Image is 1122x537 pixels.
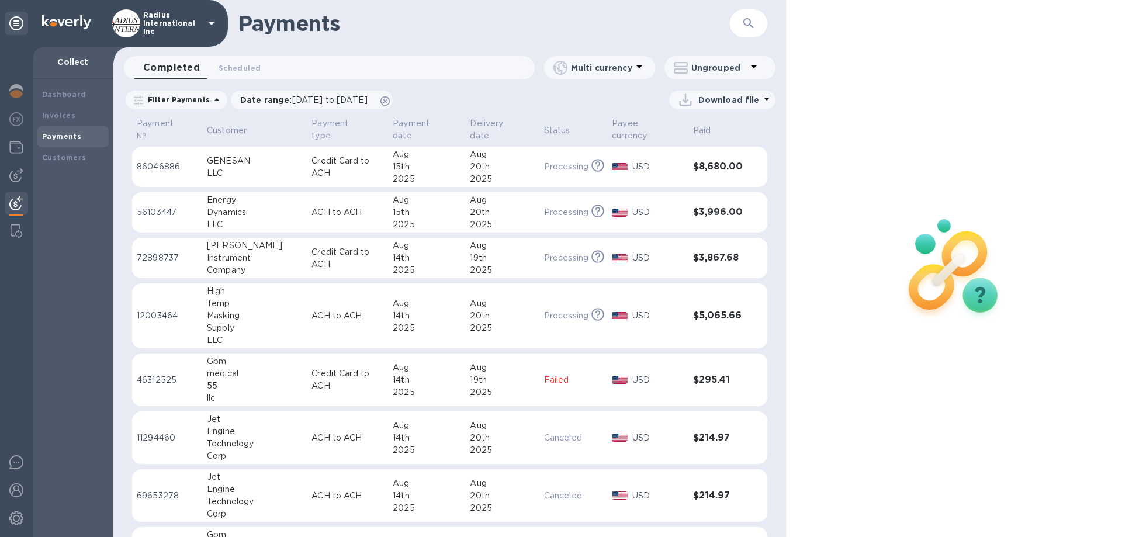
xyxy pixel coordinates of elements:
div: GENESAN [207,155,302,167]
div: Aug [470,297,534,310]
h1: Payments [238,11,662,36]
div: Jet [207,471,302,483]
span: Payee currency [612,117,683,142]
div: 55 [207,380,302,392]
div: Corp [207,508,302,520]
div: Aug [393,240,460,252]
div: 14th [393,310,460,322]
div: Aug [393,194,460,206]
p: USD [632,490,684,502]
div: Masking [207,310,302,322]
span: Status [544,124,586,137]
div: 20th [470,432,534,444]
p: Credit Card to ACH [311,155,383,179]
div: [PERSON_NAME] [207,240,302,252]
img: Logo [42,15,91,29]
p: 12003464 [137,310,198,322]
div: 20th [470,206,534,219]
p: Credit Card to ACH [311,368,383,392]
div: 19th [470,374,534,386]
div: Date range:[DATE] to [DATE] [231,91,393,109]
div: Energy [207,194,302,206]
div: Aug [470,420,534,432]
p: 69653278 [137,490,198,502]
div: Aug [393,420,460,432]
div: Engine [207,483,302,496]
p: ACH to ACH [311,206,383,219]
p: Customer [207,124,247,137]
p: 86046886 [137,161,198,173]
div: 2025 [393,386,460,399]
img: Wallets [9,140,23,154]
img: USD [612,434,628,442]
p: Failed [544,374,602,386]
img: USD [612,312,628,320]
div: 2025 [470,219,534,231]
p: USD [632,252,684,264]
b: Dashboard [42,90,86,99]
div: Aug [470,148,534,161]
img: USD [612,254,628,262]
p: USD [632,161,684,173]
p: 11294460 [137,432,198,444]
p: Payment type [311,117,368,142]
p: 56103447 [137,206,198,219]
p: Payee currency [612,117,668,142]
h3: $3,867.68 [693,252,744,264]
p: Processing [544,252,588,264]
p: Collect [42,56,104,68]
div: 2025 [393,502,460,514]
div: Aug [393,362,460,374]
h3: $8,680.00 [693,161,744,172]
span: [DATE] to [DATE] [292,95,368,105]
div: 20th [470,161,534,173]
p: Download file [698,94,760,106]
p: USD [632,310,684,322]
div: Company [207,264,302,276]
p: Processing [544,310,588,322]
div: 2025 [393,322,460,334]
div: High [207,285,302,297]
div: medical [207,368,302,380]
div: 2025 [393,173,460,185]
span: Customer [207,124,262,137]
div: Aug [470,240,534,252]
div: Technology [207,438,302,450]
p: USD [632,374,684,386]
div: Aug [393,297,460,310]
div: 15th [393,206,460,219]
p: Payment № [137,117,182,142]
div: 2025 [393,444,460,456]
img: USD [612,376,628,384]
div: 14th [393,252,460,264]
img: USD [612,163,628,171]
span: Completed [143,60,200,76]
span: Delivery date [470,117,534,142]
div: 2025 [470,386,534,399]
h3: $214.97 [693,432,744,444]
div: 2025 [470,502,534,514]
p: 72898737 [137,252,198,264]
img: USD [612,209,628,217]
span: Payment type [311,117,383,142]
div: Corp [207,450,302,462]
div: Technology [207,496,302,508]
div: LLC [207,334,302,347]
p: ACH to ACH [311,310,383,322]
div: LLC [207,167,302,179]
p: Status [544,124,570,137]
div: Gpm [207,355,302,368]
div: 14th [393,432,460,444]
p: USD [632,432,684,444]
h3: $5,065.66 [693,310,744,321]
p: Processing [544,206,588,219]
p: USD [632,206,684,219]
p: ACH to ACH [311,490,383,502]
div: 14th [393,490,460,502]
p: Paid [693,124,711,137]
p: Date range : [240,94,373,106]
div: llc [207,392,302,404]
p: Filter Payments [143,95,210,105]
p: ACH to ACH [311,432,383,444]
div: 2025 [470,264,534,276]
